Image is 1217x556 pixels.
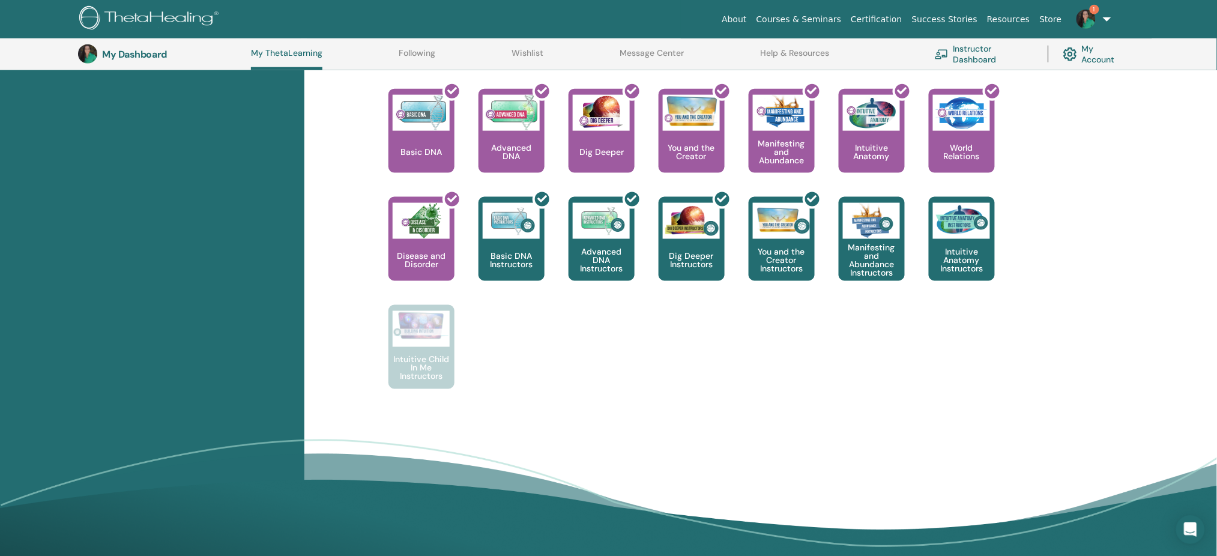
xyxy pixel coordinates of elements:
[659,144,725,160] p: You and the Creator
[393,311,450,340] img: Intuitive Child In Me Instructors
[512,48,543,67] a: Wishlist
[388,89,454,197] a: Basic DNA Basic DNA
[569,197,635,305] a: Advanced DNA Instructors Advanced DNA Instructors
[749,247,815,273] p: You and the Creator Instructors
[907,8,982,31] a: Success Stories
[399,48,435,67] a: Following
[79,6,223,33] img: logo.png
[251,48,322,70] a: My ThetaLearning
[929,197,995,305] a: Intuitive Anatomy Instructors Intuitive Anatomy Instructors
[1063,41,1127,67] a: My Account
[933,203,990,239] img: Intuitive Anatomy Instructors
[388,197,454,305] a: Disease and Disorder Disease and Disorder
[393,95,450,131] img: Basic DNA
[479,252,545,268] p: Basic DNA Instructors
[78,44,97,64] img: default.jpg
[753,203,810,239] img: You and the Creator Instructors
[929,89,995,197] a: World Relations World Relations
[659,252,725,268] p: Dig Deeper Instructors
[388,252,454,268] p: Disease and Disorder
[749,139,815,165] p: Manifesting and Abundance
[935,41,1033,67] a: Instructor Dashboard
[839,89,905,197] a: Intuitive Anatomy Intuitive Anatomy
[839,144,905,160] p: Intuitive Anatomy
[479,197,545,305] a: Basic DNA Instructors Basic DNA Instructors
[575,148,629,156] p: Dig Deeper
[620,48,684,67] a: Message Center
[388,305,454,413] a: Intuitive Child In Me Instructors Intuitive Child In Me Instructors
[717,8,751,31] a: About
[102,49,222,60] h3: My Dashboard
[749,89,815,197] a: Manifesting and Abundance Manifesting and Abundance
[846,8,907,31] a: Certification
[760,48,829,67] a: Help & Resources
[982,8,1035,31] a: Resources
[843,203,900,239] img: Manifesting and Abundance Instructors
[1063,44,1077,64] img: cog.svg
[749,197,815,305] a: You and the Creator Instructors You and the Creator Instructors
[929,144,995,160] p: World Relations
[752,8,847,31] a: Courses & Seminars
[388,355,454,381] p: Intuitive Child In Me Instructors
[1077,10,1096,29] img: default.jpg
[1035,8,1067,31] a: Store
[573,95,630,131] img: Dig Deeper
[479,144,545,160] p: Advanced DNA
[839,243,905,277] p: Manifesting and Abundance Instructors
[573,203,630,239] img: Advanced DNA Instructors
[569,247,635,273] p: Advanced DNA Instructors
[663,95,720,128] img: You and the Creator
[1176,515,1205,544] div: Open Intercom Messenger
[753,95,810,131] img: Manifesting and Abundance
[1090,5,1099,14] span: 1
[663,203,720,239] img: Dig Deeper Instructors
[929,247,995,273] p: Intuitive Anatomy Instructors
[569,89,635,197] a: Dig Deeper Dig Deeper
[483,95,540,131] img: Advanced DNA
[659,89,725,197] a: You and the Creator You and the Creator
[479,89,545,197] a: Advanced DNA Advanced DNA
[933,95,990,131] img: World Relations
[839,197,905,305] a: Manifesting and Abundance Instructors Manifesting and Abundance Instructors
[935,49,949,59] img: chalkboard-teacher.svg
[483,203,540,239] img: Basic DNA Instructors
[393,203,450,239] img: Disease and Disorder
[659,197,725,305] a: Dig Deeper Instructors Dig Deeper Instructors
[843,95,900,131] img: Intuitive Anatomy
